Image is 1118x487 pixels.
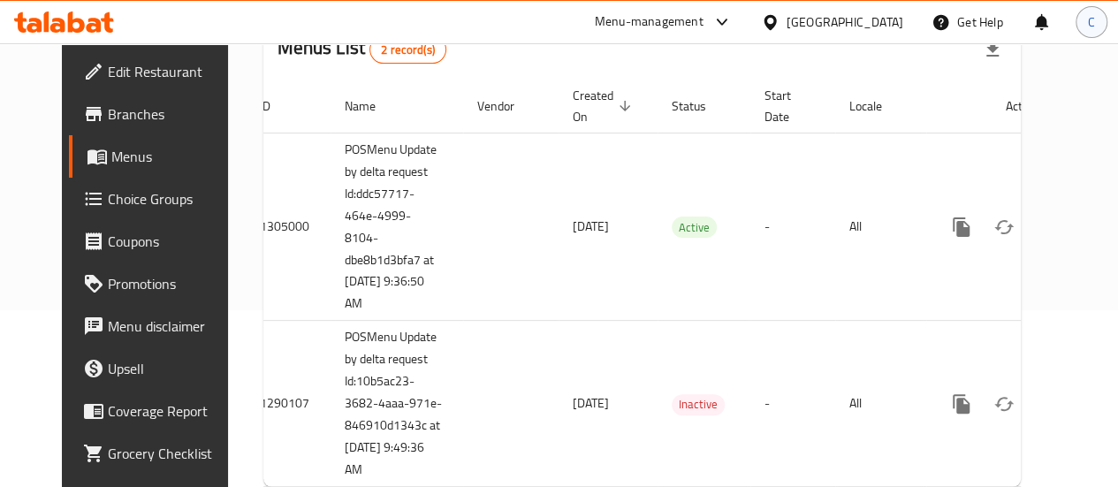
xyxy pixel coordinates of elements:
[69,135,248,178] a: Menus
[331,321,463,487] td: POSMenu Update by delta request Id:10b5ac23-3682-4aaa-971e-846910d1343c at [DATE] 9:49:36 AM
[108,103,234,125] span: Branches
[940,383,983,425] button: more
[672,394,725,415] span: Inactive
[672,95,729,117] span: Status
[278,34,446,64] h2: Menus List
[260,95,293,117] span: ID
[477,95,537,117] span: Vendor
[108,400,234,422] span: Coverage Report
[672,217,717,238] div: Active
[108,61,234,82] span: Edit Restaurant
[108,273,234,294] span: Promotions
[573,392,609,415] span: [DATE]
[69,93,248,135] a: Branches
[69,263,248,305] a: Promotions
[246,133,331,321] td: 1305000
[69,432,248,475] a: Grocery Checklist
[69,305,248,347] a: Menu disclaimer
[940,206,983,248] button: more
[108,316,234,337] span: Menu disclaimer
[849,95,905,117] span: Locale
[69,220,248,263] a: Coupons
[69,178,248,220] a: Choice Groups
[69,50,248,93] a: Edit Restaurant
[835,321,926,487] td: All
[750,133,835,321] td: -
[750,321,835,487] td: -
[345,95,399,117] span: Name
[971,28,1014,71] div: Export file
[573,215,609,238] span: [DATE]
[573,85,636,127] span: Created On
[672,217,717,238] span: Active
[672,394,725,415] div: Inactive
[595,11,704,33] div: Menu-management
[764,85,814,127] span: Start Date
[983,383,1025,425] button: Change Status
[108,443,234,464] span: Grocery Checklist
[108,358,234,379] span: Upsell
[246,321,331,487] td: 1290107
[108,231,234,252] span: Coupons
[69,390,248,432] a: Coverage Report
[787,12,903,32] div: [GEOGRAPHIC_DATA]
[1088,12,1095,32] span: C
[983,206,1025,248] button: Change Status
[69,347,248,390] a: Upsell
[369,35,446,64] div: Total records count
[835,133,926,321] td: All
[370,42,445,58] span: 2 record(s)
[108,188,234,209] span: Choice Groups
[331,133,463,321] td: POSMenu Update by delta request Id:ddc57717-464e-4999-8104-dbe8b1d3bfa7 at [DATE] 9:36:50 AM
[111,146,234,167] span: Menus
